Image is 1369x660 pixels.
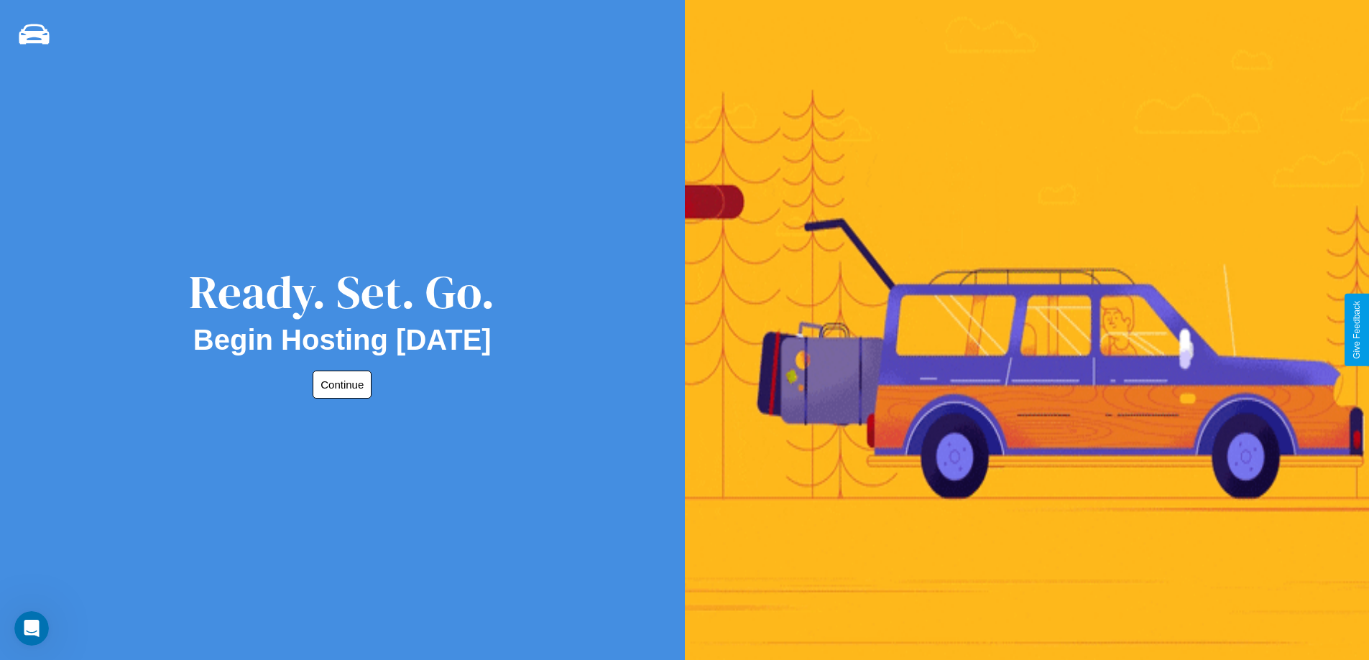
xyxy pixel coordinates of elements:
div: Give Feedback [1352,301,1362,359]
button: Continue [313,371,372,399]
div: Ready. Set. Go. [189,260,495,324]
h2: Begin Hosting [DATE] [193,324,492,356]
iframe: Intercom live chat [14,611,49,646]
